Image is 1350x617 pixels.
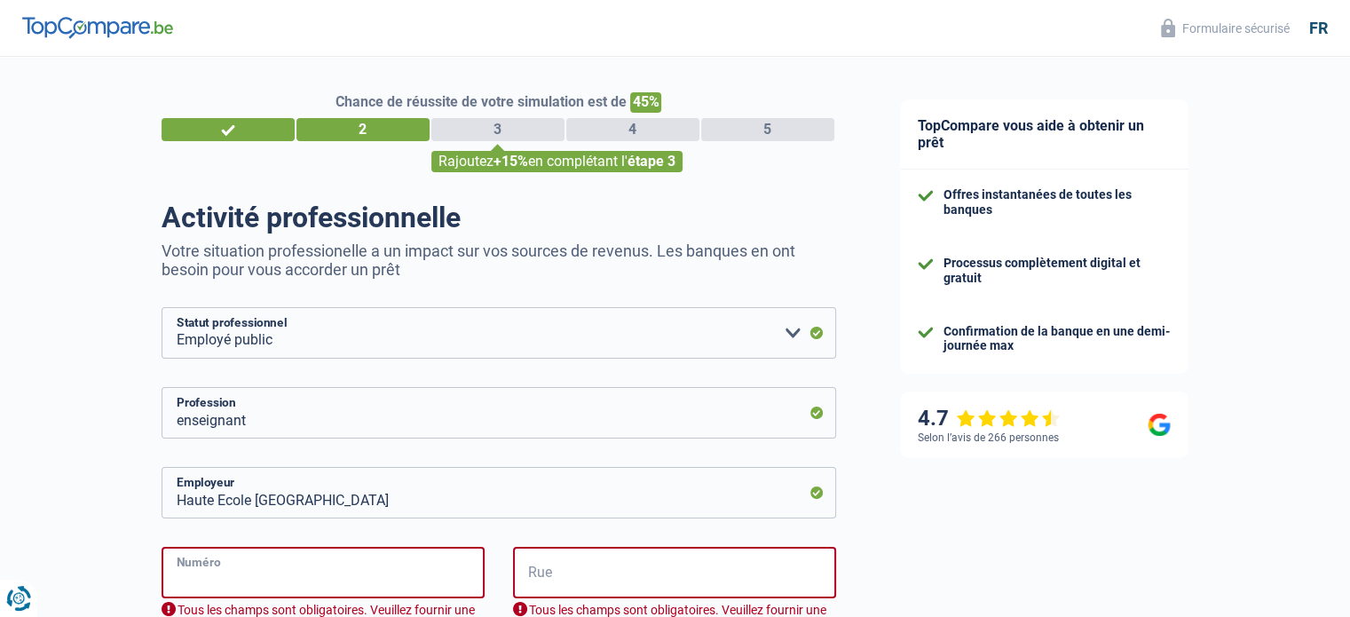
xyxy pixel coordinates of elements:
[1309,19,1328,38] div: fr
[162,118,295,141] div: 1
[943,324,1171,354] div: Confirmation de la banque en une demi-journée max
[943,256,1171,286] div: Processus complètement digital et gratuit
[431,118,564,141] div: 3
[1150,13,1300,43] button: Formulaire sécurisé
[628,153,675,170] span: étape 3
[296,118,430,141] div: 2
[162,241,836,279] p: Votre situation professionelle a un impact sur vos sources de revenus. Les banques en ont besoin ...
[918,431,1059,444] div: Selon l’avis de 266 personnes
[566,118,699,141] div: 4
[701,118,834,141] div: 5
[630,92,661,113] span: 45%
[22,17,173,38] img: TopCompare Logo
[918,406,1061,431] div: 4.7
[431,151,683,172] div: Rajoutez en complétant l'
[336,93,627,110] span: Chance de réussite de votre simulation est de
[943,187,1171,218] div: Offres instantanées de toutes les banques
[493,153,528,170] span: +15%
[162,201,836,234] h1: Activité professionnelle
[900,99,1188,170] div: TopCompare vous aide à obtenir un prêt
